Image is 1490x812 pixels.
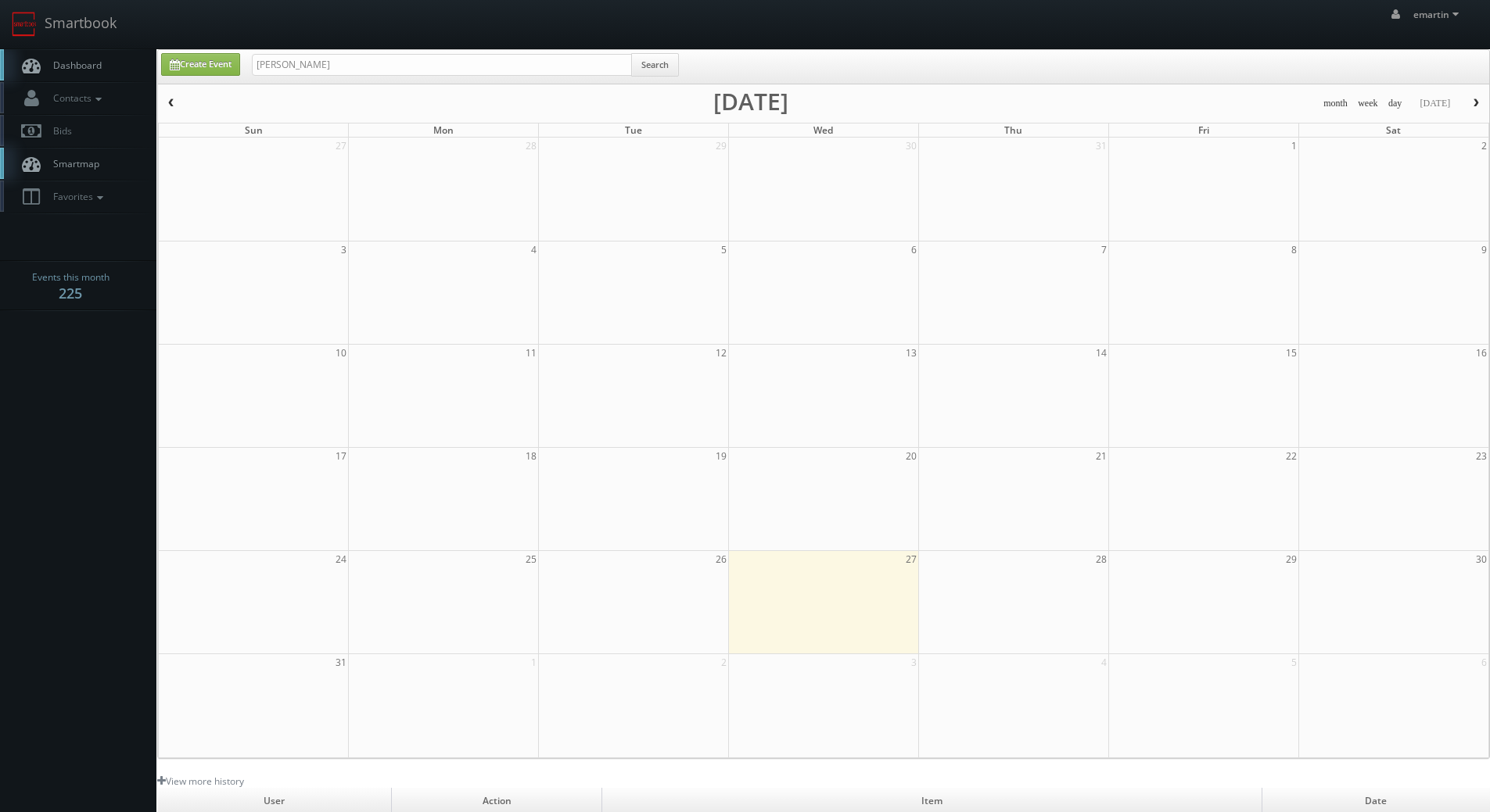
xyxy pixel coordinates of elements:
span: Tue [625,123,642,137]
span: Sat [1386,123,1401,137]
span: Sun [245,123,263,137]
button: month [1318,94,1353,113]
span: 28 [1094,551,1108,567]
h2: [DATE] [713,94,788,109]
span: Favorites [45,190,107,203]
button: week [1352,94,1384,113]
span: 5 [1290,654,1298,671]
span: 26 [714,551,728,567]
span: emartin [1413,8,1463,21]
a: View more history [157,774,244,788]
span: 19 [714,448,728,464]
span: 4 [1100,654,1108,671]
span: 2 [720,654,728,671]
span: 6 [910,241,918,258]
span: 17 [334,448,348,464]
span: Smartmap [45,157,99,170]
span: 30 [1474,551,1488,567]
button: day [1383,94,1408,113]
span: 21 [1094,448,1108,464]
span: 31 [1094,138,1108,154]
span: 8 [1290,241,1298,258]
span: Thu [1004,123,1022,137]
button: [DATE] [1414,94,1456,113]
span: 1 [530,654,538,671]
span: 3 [339,241,348,258]
span: 5 [720,241,728,258]
span: 9 [1480,241,1488,258]
span: Bids [45,124,72,138]
span: Fri [1198,123,1209,137]
span: 12 [714,345,728,361]
button: Search [631,53,679,77]
span: 6 [1480,654,1488,671]
span: 14 [1094,345,1108,361]
span: 7 [1100,241,1108,258]
span: 24 [334,551,348,567]
strong: 225 [59,284,82,302]
a: Create Event [161,53,240,76]
span: 4 [530,241,538,258]
span: Events this month [32,270,110,285]
span: 23 [1474,448,1488,464]
span: 1 [1290,138,1298,154]
img: smartbook-logo.png [12,12,37,37]
span: 10 [334,345,348,361]
span: 18 [524,448,538,464]
span: 27 [904,551,918,567]
span: 27 [334,138,348,154]
span: Wed [813,123,833,137]
span: 30 [904,138,918,154]
span: 28 [524,138,538,154]
span: Contacts [45,91,106,105]
span: 3 [910,654,918,671]
span: 20 [904,448,918,464]
span: 22 [1284,448,1298,464]
span: 16 [1474,345,1488,361]
span: Dashboard [45,59,102,72]
span: 13 [904,345,918,361]
span: 29 [1284,551,1298,567]
span: Mon [433,123,454,137]
span: 29 [714,138,728,154]
input: Search for Events [252,54,632,76]
span: 31 [334,654,348,671]
span: 11 [524,345,538,361]
span: 2 [1480,138,1488,154]
span: 15 [1284,345,1298,361]
span: 25 [524,551,538,567]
